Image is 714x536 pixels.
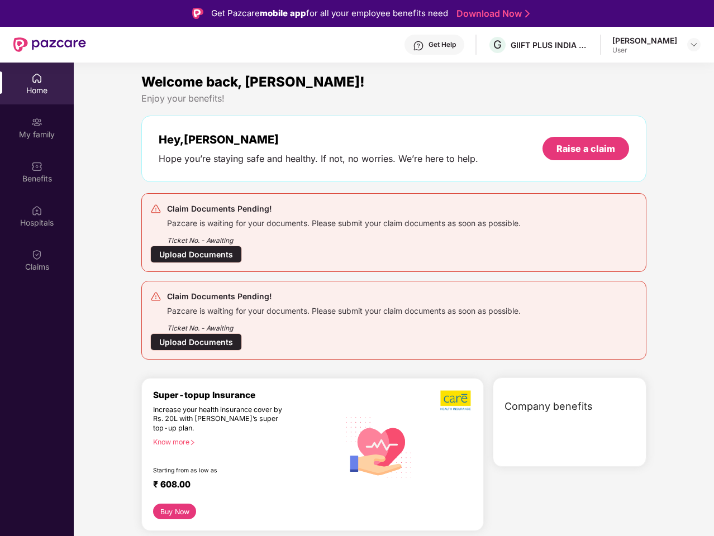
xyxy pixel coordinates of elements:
img: New Pazcare Logo [13,37,86,52]
img: svg+xml;base64,PHN2ZyBpZD0iRHJvcGRvd24tMzJ4MzIiIHhtbG5zPSJodHRwOi8vd3d3LnczLm9yZy8yMDAwL3N2ZyIgd2... [689,40,698,49]
img: svg+xml;base64,PHN2ZyB3aWR0aD0iMjAiIGhlaWdodD0iMjAiIHZpZXdCb3g9IjAgMCAyMCAyMCIgZmlsbD0ibm9uZSIgeG... [31,117,42,128]
img: svg+xml;base64,PHN2ZyB4bWxucz0iaHR0cDovL3d3dy53My5vcmcvMjAwMC9zdmciIHdpZHRoPSIyNCIgaGVpZ2h0PSIyNC... [150,203,161,214]
div: Starting from as low as [153,467,292,475]
span: G [493,38,502,51]
div: ₹ 608.00 [153,479,328,492]
img: svg+xml;base64,PHN2ZyB4bWxucz0iaHR0cDovL3d3dy53My5vcmcvMjAwMC9zdmciIHdpZHRoPSIyNCIgaGVpZ2h0PSIyNC... [150,291,161,302]
div: Pazcare is waiting for your documents. Please submit your claim documents as soon as possible. [167,216,521,228]
div: Super-topup Insurance [153,390,339,400]
img: svg+xml;base64,PHN2ZyB4bWxucz0iaHR0cDovL3d3dy53My5vcmcvMjAwMC9zdmciIHhtbG5zOnhsaW5rPSJodHRwOi8vd3... [339,406,419,487]
div: Upload Documents [150,246,242,263]
img: Stroke [525,8,530,20]
span: Company benefits [504,399,593,414]
span: right [189,439,196,446]
div: Enjoy your benefits! [141,93,646,104]
div: Pazcare is waiting for your documents. Please submit your claim documents as soon as possible. [167,303,521,316]
div: Get Help [429,40,456,49]
div: Get Pazcare for all your employee benefits need [211,7,448,20]
img: b5dec4f62d2307b9de63beb79f102df3.png [440,390,472,411]
img: svg+xml;base64,PHN2ZyBpZD0iSG9zcGl0YWxzIiB4bWxucz0iaHR0cDovL3d3dy53My5vcmcvMjAwMC9zdmciIHdpZHRoPS... [31,205,42,216]
span: Welcome back, [PERSON_NAME]! [141,74,365,90]
a: Download Now [456,8,526,20]
div: Claim Documents Pending! [167,290,521,303]
strong: mobile app [260,8,306,18]
div: User [612,46,677,55]
div: Raise a claim [556,142,615,155]
div: Hope you’re staying safe and healthy. If not, no worries. We’re here to help. [159,153,478,165]
div: Increase your health insurance cover by Rs. 20L with [PERSON_NAME]’s super top-up plan. [153,405,291,433]
img: svg+xml;base64,PHN2ZyBpZD0iSG9tZSIgeG1sbnM9Imh0dHA6Ly93d3cudzMub3JnLzIwMDAvc3ZnIiB3aWR0aD0iMjAiIG... [31,73,42,84]
div: GIIFT PLUS INDIA PRIVATE LIMITED [511,40,589,50]
div: Hey, [PERSON_NAME] [159,133,478,146]
img: svg+xml;base64,PHN2ZyBpZD0iSGVscC0zMngzMiIgeG1sbnM9Imh0dHA6Ly93d3cudzMub3JnLzIwMDAvc3ZnIiB3aWR0aD... [413,40,424,51]
div: Ticket No. - Awaiting [167,316,521,333]
div: Upload Documents [150,333,242,351]
div: Ticket No. - Awaiting [167,228,521,246]
div: [PERSON_NAME] [612,35,677,46]
img: Logo [192,8,203,19]
div: Claim Documents Pending! [167,202,521,216]
img: svg+xml;base64,PHN2ZyBpZD0iQ2xhaW0iIHhtbG5zPSJodHRwOi8vd3d3LnczLm9yZy8yMDAwL3N2ZyIgd2lkdGg9IjIwIi... [31,249,42,260]
img: svg+xml;base64,PHN2ZyBpZD0iQmVuZWZpdHMiIHhtbG5zPSJodHRwOi8vd3d3LnczLm9yZy8yMDAwL3N2ZyIgd2lkdGg9Ij... [31,161,42,172]
button: Buy Now [153,504,196,519]
div: Know more [153,438,332,446]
